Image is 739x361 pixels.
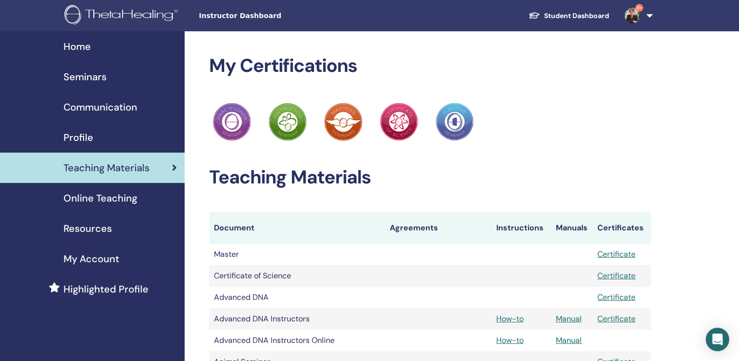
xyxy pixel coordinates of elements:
a: Certificate [597,292,635,302]
a: Student Dashboard [521,7,617,25]
th: Agreements [385,212,491,244]
span: My Account [63,251,119,266]
h2: Teaching Materials [209,166,651,189]
a: Certificate [597,314,635,324]
th: Certificates [592,212,651,244]
h2: My Certifications [209,55,651,77]
td: Certificate of Science [209,265,385,287]
span: Teaching Materials [63,160,149,175]
a: Certificate [597,271,635,281]
span: Instructor Dashboard [199,11,345,21]
span: Resources [63,221,112,236]
td: Advanced DNA Instructors [209,308,385,330]
img: logo.png [64,5,181,27]
img: Practitioner [436,103,474,141]
td: Master [209,244,385,265]
a: Certificate [597,249,635,259]
td: Advanced DNA [209,287,385,308]
th: Manuals [551,212,592,244]
span: Highlighted Profile [63,282,148,296]
span: Home [63,39,91,54]
a: Manual [556,314,582,324]
img: Practitioner [380,103,418,141]
img: Practitioner [269,103,307,141]
span: Online Teaching [63,191,137,205]
a: How-to [496,314,524,324]
th: Document [209,212,385,244]
img: Practitioner [213,103,251,141]
img: Practitioner [324,103,362,141]
img: graduation-cap-white.svg [528,11,540,20]
th: Instructions [491,212,551,244]
span: Communication [63,100,137,114]
span: Seminars [63,69,106,84]
span: 9+ [635,4,643,12]
span: Profile [63,130,93,145]
img: default.jpg [625,8,640,23]
td: Advanced DNA Instructors Online [209,330,385,351]
a: Manual [556,335,582,345]
a: How-to [496,335,524,345]
div: Open Intercom Messenger [706,328,729,351]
